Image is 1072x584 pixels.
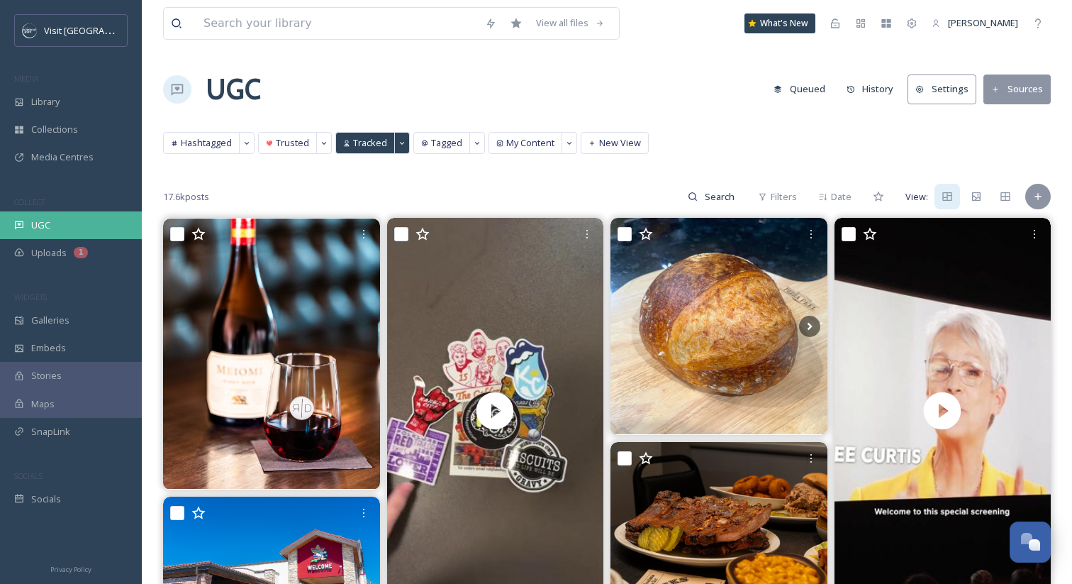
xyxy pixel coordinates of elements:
a: Settings [908,75,983,104]
span: My Content [506,136,554,150]
span: New View [599,136,641,150]
span: Media Centres [31,150,94,164]
span: Collections [31,123,78,136]
input: Search your library [196,8,478,39]
img: c3es6xdrejuflcaqpovn.png [23,23,37,38]
span: Filters [771,190,797,204]
button: Sources [983,75,1051,104]
button: Open Chat [1010,522,1051,563]
span: WIDGETS [14,292,47,302]
button: Queued [766,75,832,103]
a: History [839,75,908,103]
span: [PERSON_NAME] [948,16,1018,29]
a: Queued [766,75,839,103]
span: Library [31,95,60,109]
span: Trusted [276,136,309,150]
a: Privacy Policy [50,560,91,577]
span: SnapLink [31,425,70,439]
a: What's New [744,13,815,33]
span: 17.6k posts [163,190,209,204]
span: Socials [31,492,61,506]
a: [PERSON_NAME] [925,9,1025,37]
a: UGC [206,68,261,111]
span: Maps [31,397,55,411]
span: Stories [31,369,62,382]
span: Tracked [353,136,387,150]
button: History [839,75,901,103]
span: View: [905,190,928,204]
span: Galleries [31,314,69,327]
span: Privacy Policy [50,565,91,574]
img: Sundays are for sipping. 🍷 Unwind and reset with half-price bottles of wine, every Sunday! Perfec... [163,219,380,490]
span: Embeds [31,341,66,355]
img: One of our guests attended Chef Catie's "Sourdough Bread" class yesterday, and baked up these loa... [610,218,827,434]
span: Date [831,190,852,204]
span: COLLECT [14,197,45,207]
span: SOCIALS [14,470,43,481]
input: Search [698,182,744,211]
span: MEDIA [14,73,39,84]
span: Visit [GEOGRAPHIC_DATA] [44,23,154,37]
span: Tagged [431,136,462,150]
a: View all files [529,9,612,37]
div: 1 [74,247,88,258]
span: UGC [31,219,50,232]
span: Uploads [31,246,67,260]
button: Settings [908,75,976,104]
span: Hashtagged [181,136,232,150]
